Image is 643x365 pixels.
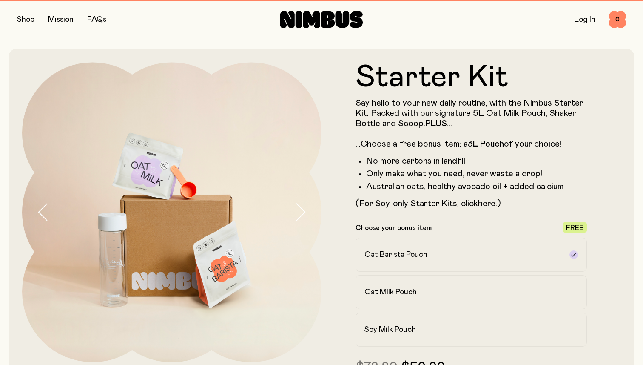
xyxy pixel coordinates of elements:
a: Mission [48,16,74,23]
h2: Oat Milk Pouch [364,287,417,297]
strong: Pouch [480,140,504,148]
li: Only make what you need, never waste a drop! [366,169,587,179]
li: Australian oats, healthy avocado oil + added calcium [366,181,587,192]
button: 0 [609,11,626,28]
li: No more cartons in landfill [366,156,587,166]
strong: PLUS [425,119,447,128]
h2: Soy Milk Pouch [364,325,416,335]
h2: Oat Barista Pouch [364,250,427,260]
p: (For Soy-only Starter Kits, click .) [356,198,587,209]
a: Log In [574,16,595,23]
a: here [478,199,495,208]
p: Say hello to your new daily routine, with the Nimbus Starter Kit. Packed with our signature 5L Oa... [356,98,587,149]
strong: 3L [468,140,478,148]
p: Choose your bonus item [356,224,432,232]
a: FAQs [87,16,106,23]
span: Free [566,224,583,231]
h1: Starter Kit [356,62,587,93]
